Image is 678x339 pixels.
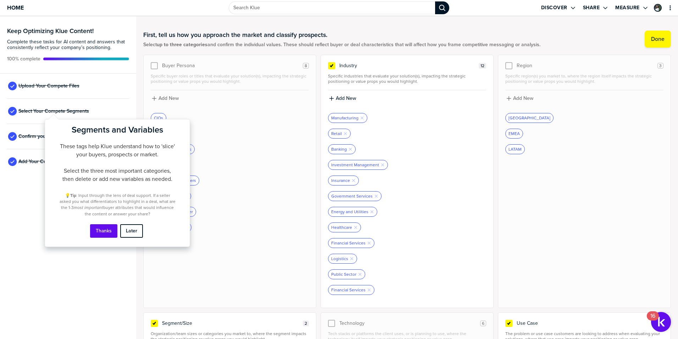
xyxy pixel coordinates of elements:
[651,312,671,332] button: Open Resource Center, 16 new notifications
[541,5,567,11] label: Discover
[7,39,129,50] span: Complete these tasks for AI content and answers that consistently reflect your company’s position...
[374,194,378,198] button: Remove Tag
[7,56,40,62] span: Active
[159,95,179,102] label: Add New
[7,28,129,34] h3: Keep Optimizing Klue Content!
[517,63,532,69] span: Region
[367,288,371,292] button: Remove Tag
[358,272,362,276] button: Remove Tag
[7,5,24,11] span: Home
[229,1,435,14] input: Search Klue
[162,63,195,69] span: Buyer Persona
[120,224,143,238] button: Later
[505,74,663,84] span: Specific region(s) you market to, where the region itself impacts the strategic positioning or va...
[513,95,533,102] label: Add New
[655,5,661,11] img: 2d9f30481f2068ab5a922543c7058fba-sml.png
[654,4,662,12] div: Camila Rincon
[343,131,348,136] button: Remove Tag
[653,3,662,12] a: Edit Profile
[367,241,371,245] button: Remove Tag
[517,321,538,326] span: Use Case
[380,163,385,167] button: Remove Tag
[659,63,662,69] span: 3
[482,321,484,326] span: 6
[583,5,600,11] label: Share
[370,210,374,214] button: Remove Tag
[143,42,540,48] span: Select and confirm the individual values. These should reflect buyer or deal characteristics that...
[328,74,486,84] span: Specific industries that evaluate your solution(s), impacting the strategic positioning or value ...
[18,134,95,139] span: Confirm your Products or Services
[336,95,356,102] label: Add New
[59,142,176,158] p: These tags help Klue understand how to 'slice' your buyers, prospects or market.
[348,147,352,151] button: Remove Tag
[59,167,176,183] p: Select the three most important categories, then delete or add new variables as needed.
[162,321,192,326] span: Segment/Size
[351,178,356,183] button: Remove Tag
[615,5,640,11] label: Measure
[350,257,354,261] button: Remove Tag
[339,63,357,69] span: Industry
[74,204,103,211] em: most important
[18,108,89,114] span: Select Your Compete Segments
[360,116,364,120] button: Remove Tag
[70,192,76,199] strong: Tip
[85,204,175,217] span: buyer attributes that would influence the content or answer your share?
[60,192,177,211] span: : Input through the lens of deal support. If a seller asked you what differentiators to highlight...
[143,31,540,39] h1: First, tell us how you approach the market and classify prospects.
[480,63,484,69] span: 12
[59,125,176,135] h2: Segments and Variables
[650,316,655,325] div: 16
[354,225,358,230] button: Remove Tag
[18,159,88,165] span: Add Your Company Positioning
[151,74,309,84] span: Specific buyer roles or titles that evaluate your solution(s), impacting the strategic positionin...
[305,321,307,326] span: 2
[651,36,665,43] label: Done
[18,83,79,89] span: Upload Your Compete Files
[65,192,70,199] span: 💡
[339,321,365,326] span: Technology
[179,124,184,132] button: Close
[435,1,449,14] div: Search Klue
[90,224,117,238] button: Thanks
[305,63,307,69] span: 8
[157,41,207,48] strong: up to three categories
